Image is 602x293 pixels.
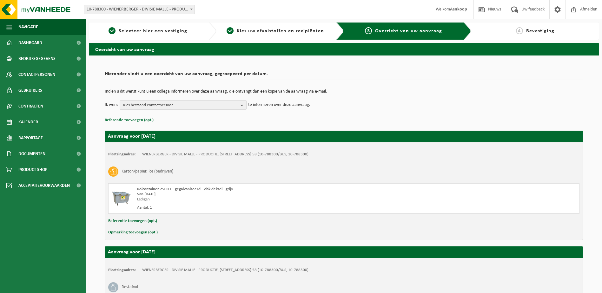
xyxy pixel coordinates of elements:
span: Contracten [18,98,43,114]
span: Documenten [18,146,45,162]
span: Bevestiging [526,29,554,34]
span: Bedrijfsgegevens [18,51,56,67]
span: Kalender [18,114,38,130]
p: te informeren over deze aanvraag. [248,100,310,110]
button: Referentie toevoegen (opt.) [105,116,154,124]
button: Opmerking toevoegen (opt.) [108,228,158,237]
span: Rolcontainer 2500 L - gegalvaniseerd - vlak deksel - grijs [137,187,233,191]
td: WIENERBERGER - DIVISIE MALLE - PRODUCTIE, [STREET_ADDRESS] 58 (10-788300/BUS, 10-788300) [142,152,308,157]
h3: Restafval [122,282,138,292]
strong: Aanvraag voor [DATE] [108,250,155,255]
iframe: chat widget [3,279,106,293]
div: Aantal: 1 [137,205,369,210]
span: Kies uw afvalstoffen en recipiënten [237,29,324,34]
button: Referentie toevoegen (opt.) [108,217,157,225]
span: Overzicht van uw aanvraag [375,29,442,34]
span: 3 [365,27,372,34]
a: 1Selecteer hier een vestiging [92,27,204,35]
strong: Plaatsingsadres: [108,152,136,156]
span: Rapportage [18,130,43,146]
span: 1 [109,27,116,34]
a: 2Kies uw afvalstoffen en recipiënten [220,27,331,35]
span: Navigatie [18,19,38,35]
span: 10-788300 - WIENERBERGER - DIVISIE MALLE - PRODUCTIE - MALLE [84,5,195,14]
span: 2 [227,27,234,34]
span: Acceptatievoorwaarden [18,178,70,193]
strong: Aanvraag voor [DATE] [108,134,155,139]
span: Contactpersonen [18,67,55,82]
span: Dashboard [18,35,42,51]
span: 10-788300 - WIENERBERGER - DIVISIE MALLE - PRODUCTIE - MALLE [84,5,195,14]
strong: Aankoop [450,7,467,12]
span: Product Shop [18,162,47,178]
h2: Overzicht van uw aanvraag [89,43,599,55]
span: Kies bestaand contactpersoon [123,101,238,110]
h3: Karton/papier, los (bedrijven) [122,166,173,177]
span: 4 [516,27,523,34]
span: Selecteer hier een vestiging [119,29,187,34]
p: Indien u dit wenst kunt u een collega informeren over deze aanvraag, die ontvangt dan een kopie v... [105,89,583,94]
strong: Plaatsingsadres: [108,268,136,272]
span: Gebruikers [18,82,42,98]
img: WB-2500-GAL-GY-01.png [112,187,131,206]
div: Ledigen [137,197,369,202]
strong: Van [DATE] [137,192,155,196]
td: WIENERBERGER - DIVISIE MALLE - PRODUCTIE, [STREET_ADDRESS] 58 (10-788300/BUS, 10-788300) [142,268,308,273]
p: Ik wens [105,100,118,110]
h2: Hieronder vindt u een overzicht van uw aanvraag, gegroepeerd per datum. [105,71,583,80]
button: Kies bestaand contactpersoon [120,100,247,110]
